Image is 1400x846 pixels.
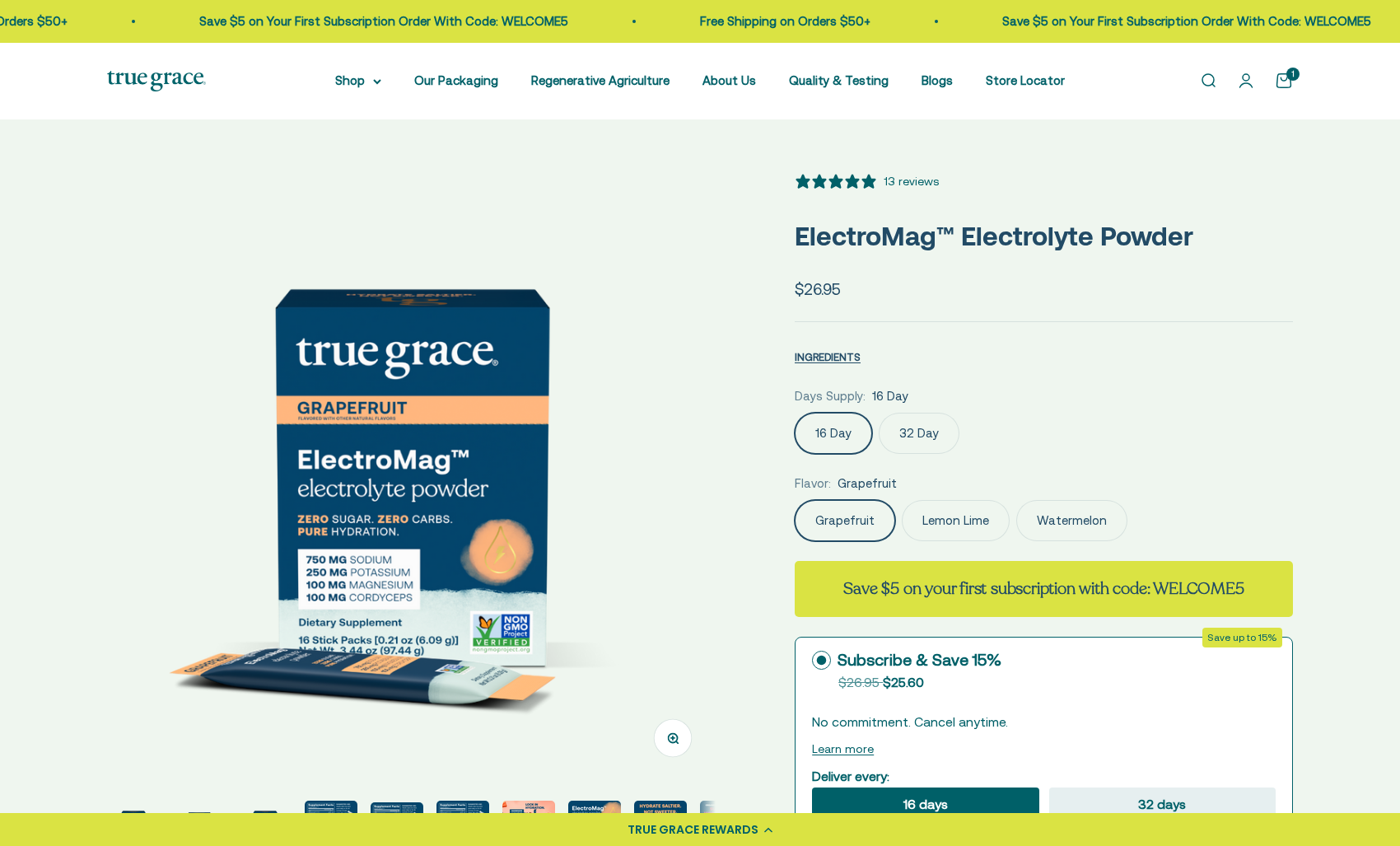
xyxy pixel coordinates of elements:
[838,474,897,493] span: Grapefruit
[884,172,939,190] div: 13 reviews
[986,73,1065,87] a: Store Locator
[197,12,566,31] p: Save $5 on Your First Subscription Order With Code: WELCOME5
[335,71,381,91] summary: Shop
[414,73,498,87] a: Our Packaging
[698,14,868,28] a: Free Shipping on Orders $50+
[843,577,1244,600] strong: Save $5 on your first subscription with code: WELCOME5
[795,277,841,301] sale-price: $26.95
[1286,68,1300,81] cart-count: 1
[1000,12,1369,31] p: Save $5 on Your First Subscription Order With Code: WELCOME5
[795,474,831,493] legend: Flavor:
[795,347,861,367] button: INGREDIENTS
[795,351,861,363] span: INGREDIENTS
[107,172,716,781] img: ElectroMag™
[702,73,756,87] a: About Us
[531,73,670,87] a: Regenerative Agriculture
[795,386,866,406] legend: Days Supply:
[795,172,939,190] button: 5 stars, 13 ratings
[872,386,908,406] span: 16 Day
[922,73,953,87] a: Blogs
[795,215,1293,257] p: ElectroMag™ Electrolyte Powder
[789,73,889,87] a: Quality & Testing
[628,821,758,839] div: TRUE GRACE REWARDS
